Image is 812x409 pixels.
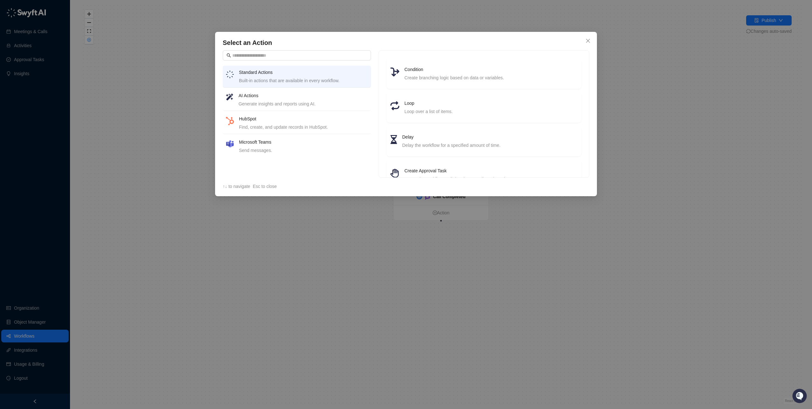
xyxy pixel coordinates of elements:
img: hubspot-DkpyWjJb.png [226,117,234,125]
h2: How can we help? [6,36,116,46]
span: Pylon [63,105,77,110]
img: 5124521997842_fc6d7dfcefe973c2e489_88.png [6,58,18,69]
h4: Condition [404,66,577,73]
a: 📚Docs [4,87,26,98]
div: Generate insights and reports using AI. [239,100,368,107]
button: Close [583,36,593,46]
div: Send messages. [239,147,368,154]
h4: AI Actions [239,92,368,99]
h4: HubSpot [239,115,368,122]
iframe: Open customer support [792,388,809,405]
div: Create branching logic based on data or variables. [404,74,577,81]
a: 📶Status [26,87,52,98]
span: search [227,53,231,58]
h4: Microsoft Teams [239,139,368,146]
h4: Create Approval Task [404,167,577,174]
div: Pause the workflow until data is manually reviewed. [404,176,577,183]
p: Welcome 👋 [6,25,116,36]
img: microsoft-teams-BZ5xE2bQ.png [226,140,234,147]
h4: Loop [404,100,577,107]
span: Docs [13,89,24,96]
img: Swyft AI [6,6,19,19]
a: Powered byPylon [45,104,77,110]
span: close [585,38,591,43]
button: Start new chat [108,60,116,67]
div: We're available if you need us! [22,64,80,69]
span: ↑↓ to navigate [223,184,250,189]
h4: Select an Action [223,38,589,47]
div: Built-in actions that are available in every workflow. [239,77,368,84]
img: logo-small-inverted-DW8HDUn_.png [226,70,234,78]
div: Find, create, and update records in HubSpot. [239,124,368,131]
div: 📶 [29,90,34,95]
div: 📚 [6,90,11,95]
div: Loop over a list of items. [404,108,577,115]
div: Start new chat [22,58,104,64]
span: Status [35,89,49,96]
h4: Delay [402,133,577,140]
span: Esc to close [253,184,276,189]
div: Delay the workflow for a specified amount of time. [402,142,577,149]
h4: Standard Actions [239,69,368,76]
